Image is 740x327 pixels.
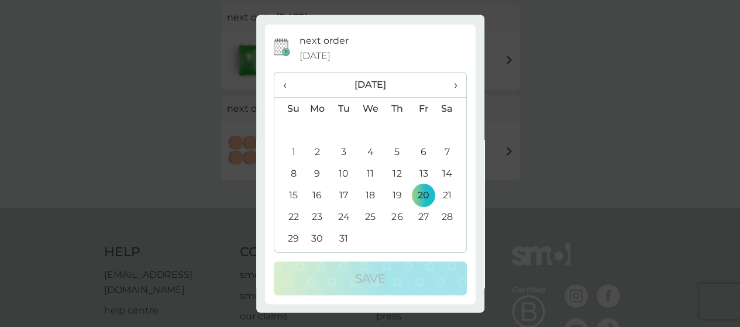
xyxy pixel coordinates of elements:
[410,98,436,120] th: Fr
[304,142,331,163] td: 2
[304,206,331,228] td: 23
[304,98,331,120] th: Mo
[384,185,410,206] td: 19
[274,98,304,120] th: Su
[384,206,410,228] td: 26
[331,98,357,120] th: Tu
[274,206,304,228] td: 22
[331,142,357,163] td: 3
[274,163,304,185] td: 8
[436,98,466,120] th: Sa
[331,163,357,185] td: 10
[274,262,467,296] button: Save
[331,206,357,228] td: 24
[274,142,304,163] td: 1
[445,73,457,98] span: ›
[410,206,436,228] td: 27
[304,228,331,250] td: 30
[283,73,295,98] span: ‹
[300,34,349,49] p: next order
[357,206,384,228] td: 25
[410,185,436,206] td: 20
[300,49,331,64] span: [DATE]
[274,228,304,250] td: 29
[357,163,384,185] td: 11
[410,163,436,185] td: 13
[357,185,384,206] td: 18
[436,185,466,206] td: 21
[410,142,436,163] td: 6
[436,163,466,185] td: 14
[304,163,331,185] td: 9
[384,98,410,120] th: Th
[304,185,331,206] td: 16
[384,163,410,185] td: 12
[357,142,384,163] td: 4
[331,185,357,206] td: 17
[384,142,410,163] td: 5
[304,73,437,98] th: [DATE]
[436,206,466,228] td: 28
[331,228,357,250] td: 31
[357,98,384,120] th: We
[355,270,386,288] p: Save
[274,185,304,206] td: 15
[436,142,466,163] td: 7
